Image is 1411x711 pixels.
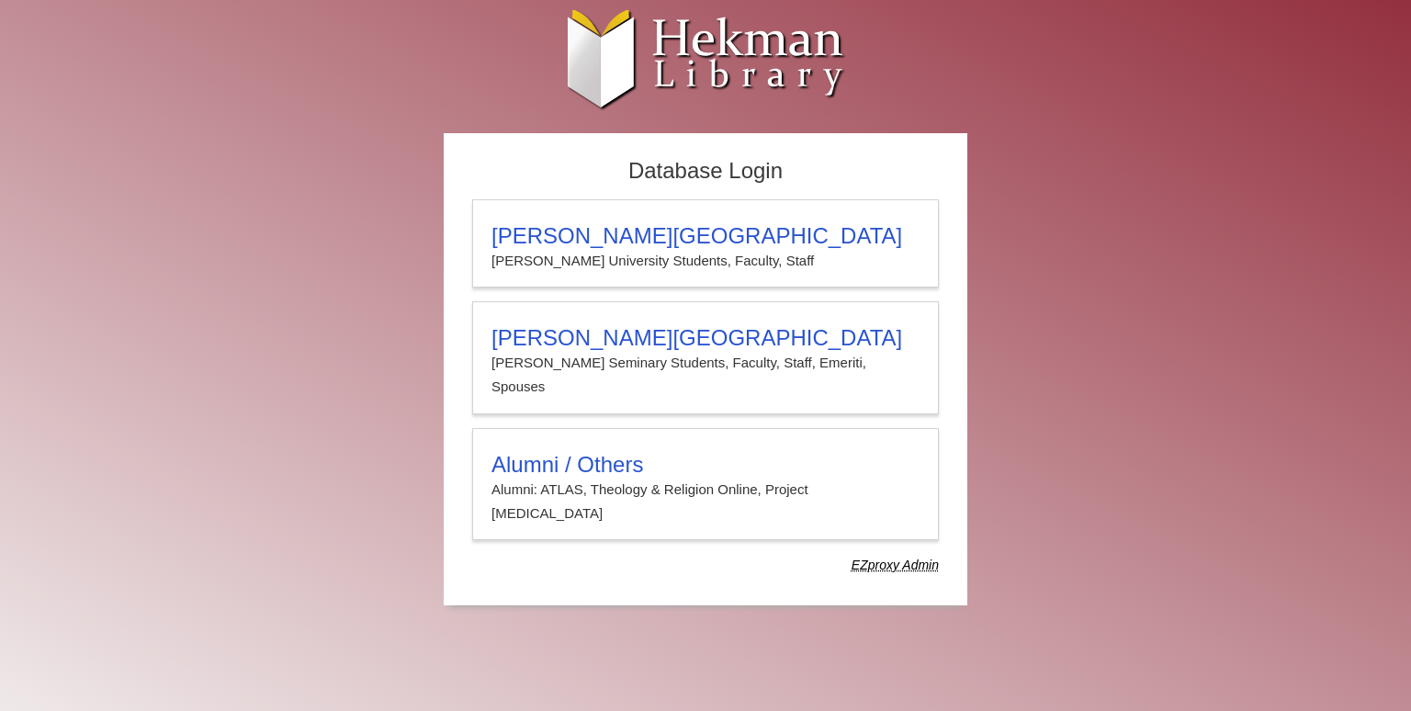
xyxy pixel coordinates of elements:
[491,452,920,478] h3: Alumni / Others
[852,558,939,572] dfn: Use Alumni login
[491,351,920,400] p: [PERSON_NAME] Seminary Students, Faculty, Staff, Emeriti, Spouses
[491,325,920,351] h3: [PERSON_NAME][GEOGRAPHIC_DATA]
[491,223,920,249] h3: [PERSON_NAME][GEOGRAPHIC_DATA]
[472,199,939,288] a: [PERSON_NAME][GEOGRAPHIC_DATA][PERSON_NAME] University Students, Faculty, Staff
[463,152,948,190] h2: Database Login
[491,249,920,273] p: [PERSON_NAME] University Students, Faculty, Staff
[472,301,939,414] a: [PERSON_NAME][GEOGRAPHIC_DATA][PERSON_NAME] Seminary Students, Faculty, Staff, Emeriti, Spouses
[491,452,920,526] summary: Alumni / OthersAlumni: ATLAS, Theology & Religion Online, Project [MEDICAL_DATA]
[491,478,920,526] p: Alumni: ATLAS, Theology & Religion Online, Project [MEDICAL_DATA]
